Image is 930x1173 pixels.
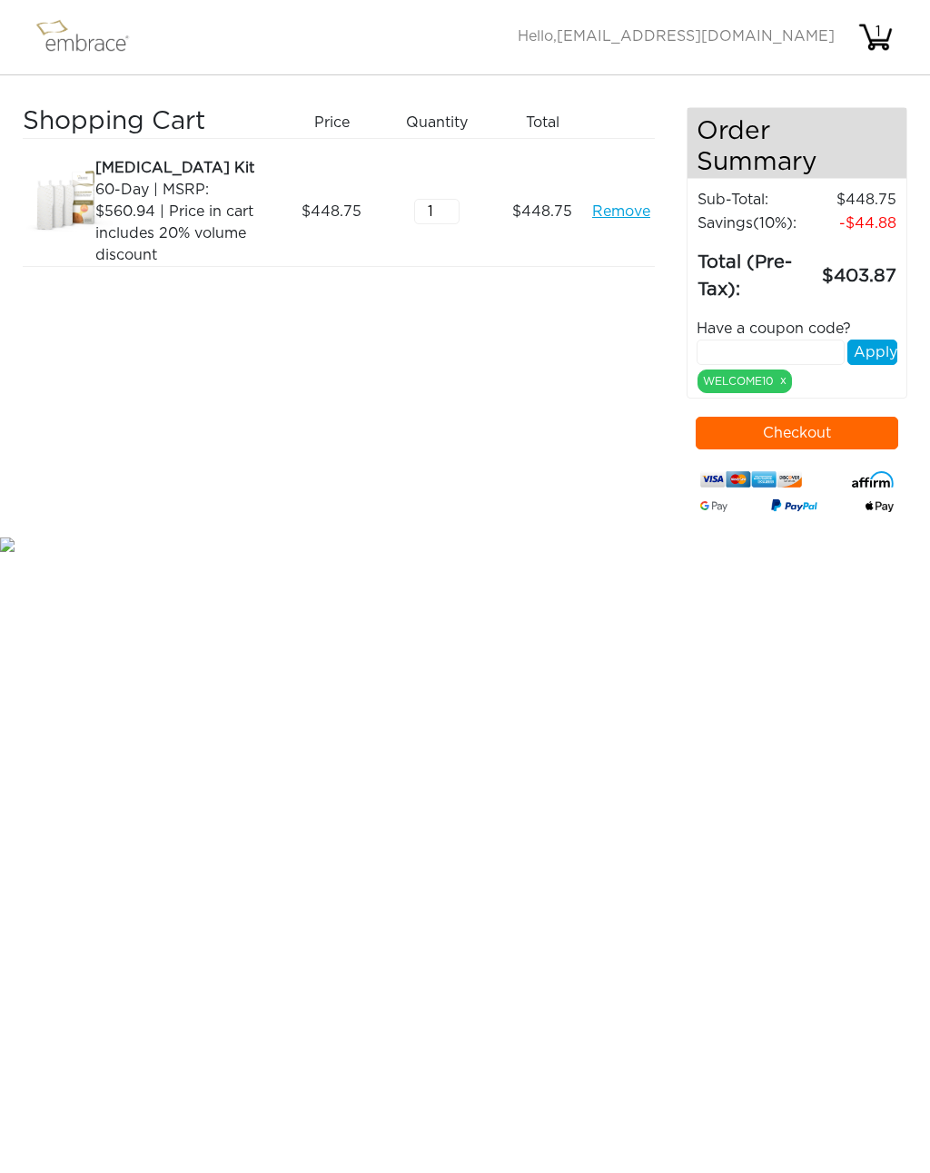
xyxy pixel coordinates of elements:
[697,235,807,304] td: Total (Pre-Tax):
[806,235,897,304] td: 403.87
[860,21,896,43] div: 1
[95,157,272,179] div: [MEDICAL_DATA] Kit
[406,112,468,133] span: Quantity
[696,417,899,449] button: Checkout
[683,318,912,340] div: Have a coupon code?
[806,188,897,212] td: 448.75
[771,497,817,516] img: paypal-v3.png
[700,501,728,512] img: Google-Pay-Logo.svg
[23,157,114,248] img: a09f5d18-8da6-11e7-9c79-02e45ca4b85b.jpeg
[857,19,894,55] img: cart
[857,29,894,44] a: 1
[697,212,807,235] td: Savings :
[95,179,272,266] div: 60-Day | MSRP: $560.94 | Price in cart includes 20% volume discount
[592,201,650,222] a: Remove
[697,370,792,393] div: WELCOME10
[286,107,391,138] div: Price
[557,29,835,44] span: [EMAIL_ADDRESS][DOMAIN_NAME]
[852,471,894,488] img: affirm-logo.svg
[780,372,787,389] a: x
[32,15,150,60] img: logo.png
[688,108,907,179] h4: Order Summary
[302,201,361,222] span: 448.75
[753,216,793,231] span: (10%)
[866,501,894,513] img: fullApplePay.png
[697,188,807,212] td: Sub-Total:
[847,340,897,365] button: Apply
[23,107,272,138] h3: Shopping Cart
[512,201,572,222] span: 448.75
[518,29,835,44] span: Hello,
[806,212,897,235] td: 44.88
[497,107,602,138] div: Total
[700,468,802,489] img: credit-cards.png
